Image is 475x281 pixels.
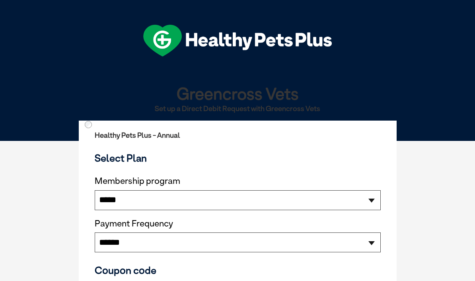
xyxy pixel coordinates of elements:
h3: Coupon code [95,264,381,276]
label: Membership program [95,176,381,186]
h1: Greencross Vets [82,84,393,102]
label: Payment Frequency [95,219,173,229]
h2: Healthy Pets Plus - Annual [95,131,381,139]
h3: Select Plan [95,152,381,164]
img: hpp-logo-landscape-green-white.png [143,25,332,57]
h2: Set up a Direct Debit Request with Greencross Vets [82,105,393,113]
